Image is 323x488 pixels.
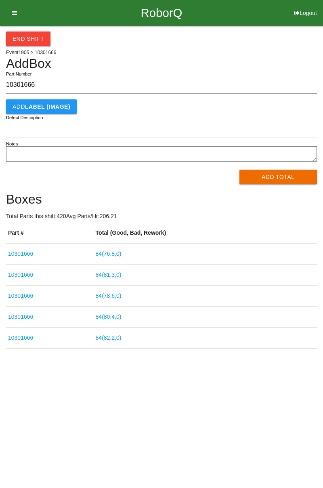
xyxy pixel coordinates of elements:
th: Total (Good, Bad, Rework) [94,223,317,244]
a: 84(76,8,0) [96,250,122,257]
label: Notes [6,141,18,147]
a: 84(82,2,0) [96,334,122,341]
b: LABEL (IMAGE) [25,103,70,110]
a: 10301666 [8,250,33,257]
a: 84(80,4,0) [96,313,122,320]
label: Part Number [6,71,31,78]
label: Defect Description [6,114,43,121]
p: Total Parts this shift: 420 Avg Parts/Hr: 206.21 [6,212,317,221]
button: AddLABEL (IMAGE) [6,99,77,114]
a: 10301666 [8,313,33,320]
a: 10301666 [8,271,33,278]
a: 10301666 [8,292,33,299]
a: 84(78,6,0) [96,292,122,299]
input: Required [6,76,317,94]
th: Part # [6,223,94,244]
span: Event 1905 > 10301666 [6,50,56,55]
h4: Boxes [6,192,317,206]
button: End Shift [6,32,50,46]
h4: Add Box [6,57,317,71]
a: 10301666 [8,334,33,341]
a: 84(81,3,0) [96,271,122,278]
button: Add Total [239,170,317,184]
